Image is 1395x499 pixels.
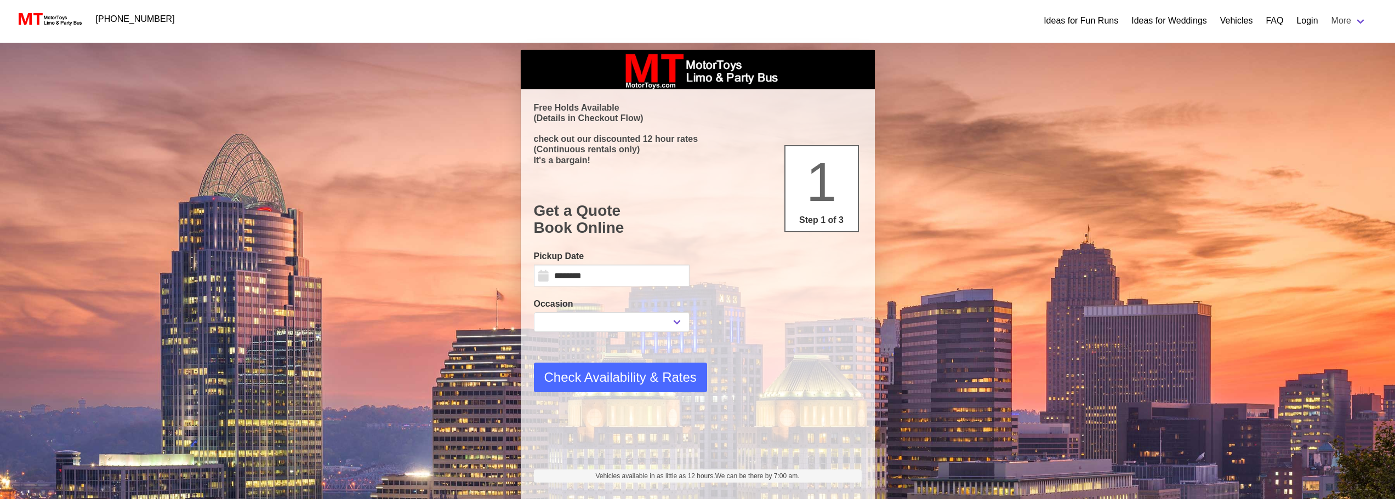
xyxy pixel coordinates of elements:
[595,471,799,481] span: Vehicles available in as little as 12 hours.
[1296,14,1318,27] a: Login
[1131,14,1207,27] a: Ideas for Weddings
[534,297,690,311] label: Occasion
[534,134,862,144] p: check out our discounted 12 hour rates
[89,8,181,30] a: [PHONE_NUMBER]
[715,472,800,480] span: We can be there by 7:00 am.
[1325,10,1373,32] a: More
[534,363,707,392] button: Check Availability & Rates
[534,102,862,113] p: Free Holds Available
[534,202,862,237] h1: Get a Quote Book Online
[534,250,690,263] label: Pickup Date
[534,155,862,165] p: It's a bargain!
[806,151,837,213] span: 1
[534,144,862,154] p: (Continuous rentals only)
[534,113,862,123] p: (Details in Checkout Flow)
[1044,14,1118,27] a: Ideas for Fun Runs
[15,12,83,27] img: MotorToys Logo
[790,214,853,227] p: Step 1 of 3
[544,368,697,387] span: Check Availability & Rates
[616,50,780,89] img: box_logo_brand.jpeg
[1266,14,1283,27] a: FAQ
[1220,14,1253,27] a: Vehicles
